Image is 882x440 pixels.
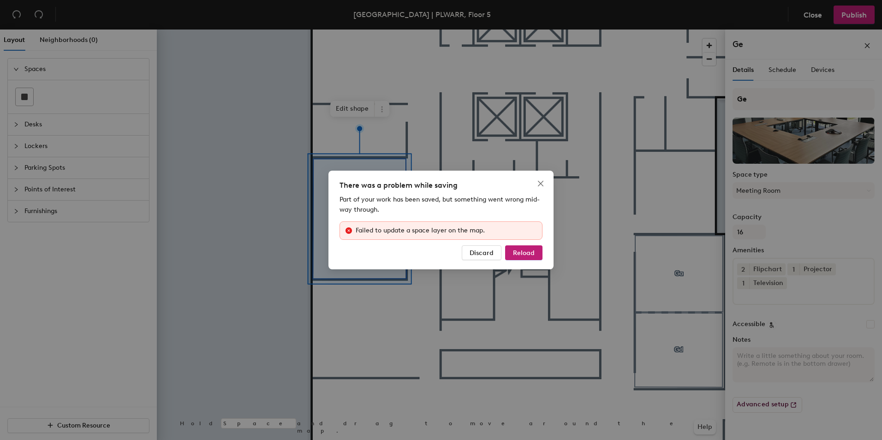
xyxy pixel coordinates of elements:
[340,195,542,215] div: Part of your work has been saved, but something went wrong mid-way through.
[462,245,501,260] button: Discard
[340,180,542,191] div: There was a problem while saving
[513,249,535,257] span: Reload
[533,180,548,187] span: Close
[470,249,494,257] span: Discard
[356,226,536,236] div: Failed to update a space layer on the map.
[533,176,548,191] button: Close
[537,180,544,187] span: close
[346,227,352,234] span: close-circle
[505,245,542,260] button: Reload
